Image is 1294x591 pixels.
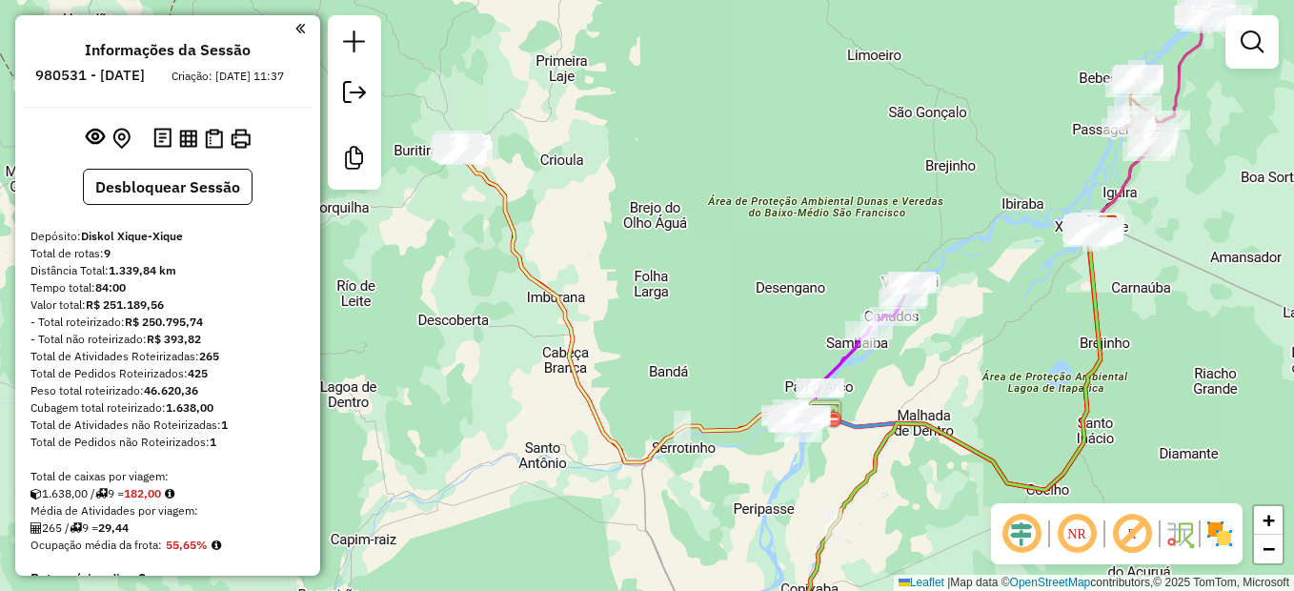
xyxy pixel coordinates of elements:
[894,575,1294,591] div: Map data © contributors,© 2025 TomTom, Microsoft
[30,245,305,262] div: Total de rotas:
[164,68,292,85] div: Criação: [DATE] 11:37
[35,67,145,84] h6: 980531 - [DATE]
[899,576,944,589] a: Leaflet
[30,434,305,451] div: Total de Pedidos não Roteirizados:
[1254,506,1283,535] a: Zoom in
[30,348,305,365] div: Total de Atividades Roteirizadas:
[95,488,108,499] i: Total de rotas
[999,511,1044,557] span: Ocultar deslocamento
[175,125,201,151] button: Visualizar relatório de Roteirização
[30,228,305,245] div: Depósito:
[147,332,201,346] strong: R$ 393,82
[1204,519,1235,549] img: Exibir/Ocultar setores
[30,571,305,587] h4: Rotas vários dias:
[83,169,253,205] button: Desbloquear Sessão
[166,538,208,552] strong: 55,65%
[30,296,305,314] div: Valor total:
[30,417,305,434] div: Total de Atividades não Roteirizadas:
[30,382,305,399] div: Peso total roteirizado:
[124,486,161,500] strong: 182,00
[947,576,950,589] span: |
[109,124,134,153] button: Centralizar mapa no depósito ou ponto de apoio
[98,520,129,535] strong: 29,44
[30,399,305,417] div: Cubagem total roteirizado:
[335,73,374,116] a: Exportar sessão
[70,522,82,534] i: Total de rotas
[138,570,146,587] strong: 0
[227,125,254,153] button: Imprimir Rotas
[1233,23,1271,61] a: Exibir filtros
[30,331,305,348] div: - Total não roteirizado:
[188,366,208,380] strong: 425
[221,418,228,432] strong: 1
[165,488,174,499] i: Meta Caixas/viagem: 210,00 Diferença: -28,00
[30,468,305,485] div: Total de caixas por viagem:
[1263,537,1275,560] span: −
[1164,519,1195,549] img: Fluxo de ruas
[808,397,842,431] img: Pedágio Barra
[109,263,176,277] strong: 1.339,84 km
[30,262,305,279] div: Distância Total:
[82,123,109,153] button: Exibir sessão original
[30,279,305,296] div: Tempo total:
[1010,576,1091,589] a: OpenStreetMap
[85,41,251,59] h4: Informações da Sessão
[1254,535,1283,563] a: Zoom out
[30,485,305,502] div: 1.638,00 / 9 =
[210,435,216,449] strong: 1
[30,314,305,331] div: - Total roteirizado:
[201,125,227,153] button: Visualizar Romaneio
[1109,511,1155,557] span: Exibir rótulo
[1054,511,1100,557] span: Ocultar NR
[30,520,305,537] div: 265 / 9 =
[295,17,305,39] a: Clique aqui para minimizar o painel
[30,522,42,534] i: Total de Atividades
[86,297,164,312] strong: R$ 251.189,56
[104,246,111,260] strong: 9
[150,124,175,153] button: Logs desbloquear sessão
[212,540,221,551] em: Média calculada utilizando a maior ocupação (%Peso ou %Cubagem) de cada rota da sessão. Rotas cro...
[144,383,198,397] strong: 46.620,36
[30,488,42,499] i: Cubagem total roteirizado
[199,349,219,363] strong: 265
[81,229,183,243] strong: Diskol Xique-Xique
[1096,214,1121,239] img: Diskol Xique-Xique
[775,423,822,442] div: Atividade não roteirizada - BAR BEIRA DE ESTRADA
[335,139,374,182] a: Criar modelo
[335,23,374,66] a: Nova sessão e pesquisa
[30,502,305,520] div: Média de Atividades por viagem:
[125,315,203,329] strong: R$ 250.795,74
[166,400,213,415] strong: 1.638,00
[30,365,305,382] div: Total de Pedidos Roteirizados:
[30,538,162,552] span: Ocupação média da frota:
[1077,214,1102,238] img: DISKOL FILIAL XIQUE XIQUE
[95,280,126,295] strong: 84:00
[1263,508,1275,532] span: +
